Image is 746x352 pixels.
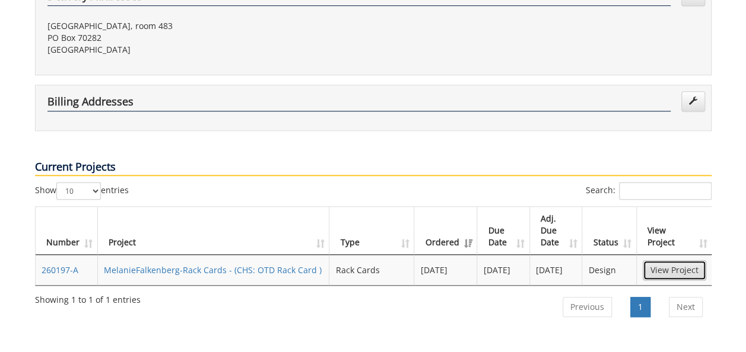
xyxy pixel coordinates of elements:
td: Rack Cards [329,255,414,285]
th: Number: activate to sort column ascending [36,207,98,255]
th: Type: activate to sort column ascending [329,207,414,255]
h4: Billing Addresses [47,96,671,111]
p: Current Projects [35,159,712,176]
label: Search: [586,182,712,200]
a: View Project [643,260,706,280]
td: Design [582,255,636,285]
th: Status: activate to sort column ascending [582,207,636,255]
input: Search: [619,182,712,200]
th: Project: activate to sort column ascending [98,207,330,255]
p: [GEOGRAPHIC_DATA] [47,44,364,56]
p: PO Box 70282 [47,32,364,44]
td: [DATE] [477,255,530,285]
div: Showing 1 to 1 of 1 entries [35,289,141,306]
td: [DATE] [530,255,583,285]
a: Previous [563,297,612,317]
a: 1 [630,297,650,317]
a: Next [669,297,703,317]
a: Edit Addresses [681,91,705,111]
td: [DATE] [414,255,477,285]
label: Show entries [35,182,129,200]
th: Adj. Due Date: activate to sort column ascending [530,207,583,255]
select: Showentries [56,182,101,200]
th: View Project: activate to sort column ascending [637,207,712,255]
th: Due Date: activate to sort column ascending [477,207,530,255]
p: [GEOGRAPHIC_DATA], room 483 [47,20,364,32]
th: Ordered: activate to sort column ascending [414,207,477,255]
a: 260197-A [42,264,78,276]
a: MelanieFalkenberg-Rack Cards - (CHS: OTD Rack Card ) [104,264,322,276]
